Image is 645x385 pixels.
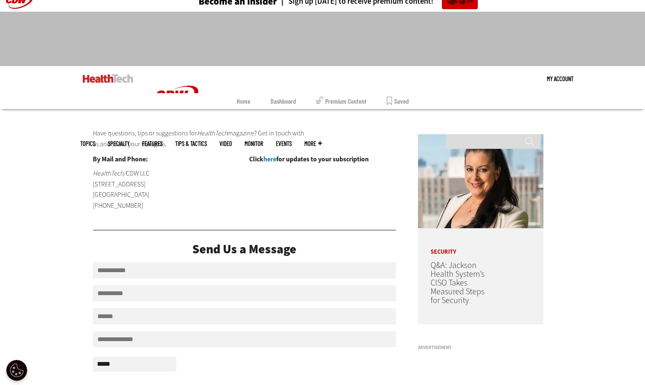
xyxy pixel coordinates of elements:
div: User menu [547,66,574,91]
iframe: advertisement [171,20,475,58]
span: Topics [80,140,95,147]
a: Video [219,140,232,147]
a: Home [237,93,250,109]
a: Premium Content [316,93,367,109]
a: Tips & Tactics [175,140,207,147]
a: My Account [547,66,574,91]
button: Open Preferences [6,360,27,381]
div: Cookie Settings [6,360,27,381]
em: HealthTech/ [93,169,126,178]
img: Home [83,74,133,83]
a: Events [276,140,292,147]
p: CDW LLC [STREET_ADDRESS] [GEOGRAPHIC_DATA] [PHONE_NUMBER] [93,168,196,211]
a: Dashboard [270,93,296,109]
a: Q&A: Jackson Health System’s CISO Takes Measured Steps for Security [431,260,484,306]
img: Home [146,66,209,128]
img: Connie Barrera [418,134,543,228]
a: CDW [146,121,209,130]
span: More [304,140,322,147]
p: Security [418,237,506,255]
a: Features [142,140,163,147]
h3: Advertisement [418,345,543,350]
h4: By Mail and Phone: [93,156,240,163]
a: here [263,155,276,163]
a: MonITor [245,140,263,147]
h4: Click for updates to your subscription [249,156,396,163]
div: Send Us a Message [93,243,396,255]
span: Specialty [108,140,130,147]
a: Saved [387,93,409,109]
